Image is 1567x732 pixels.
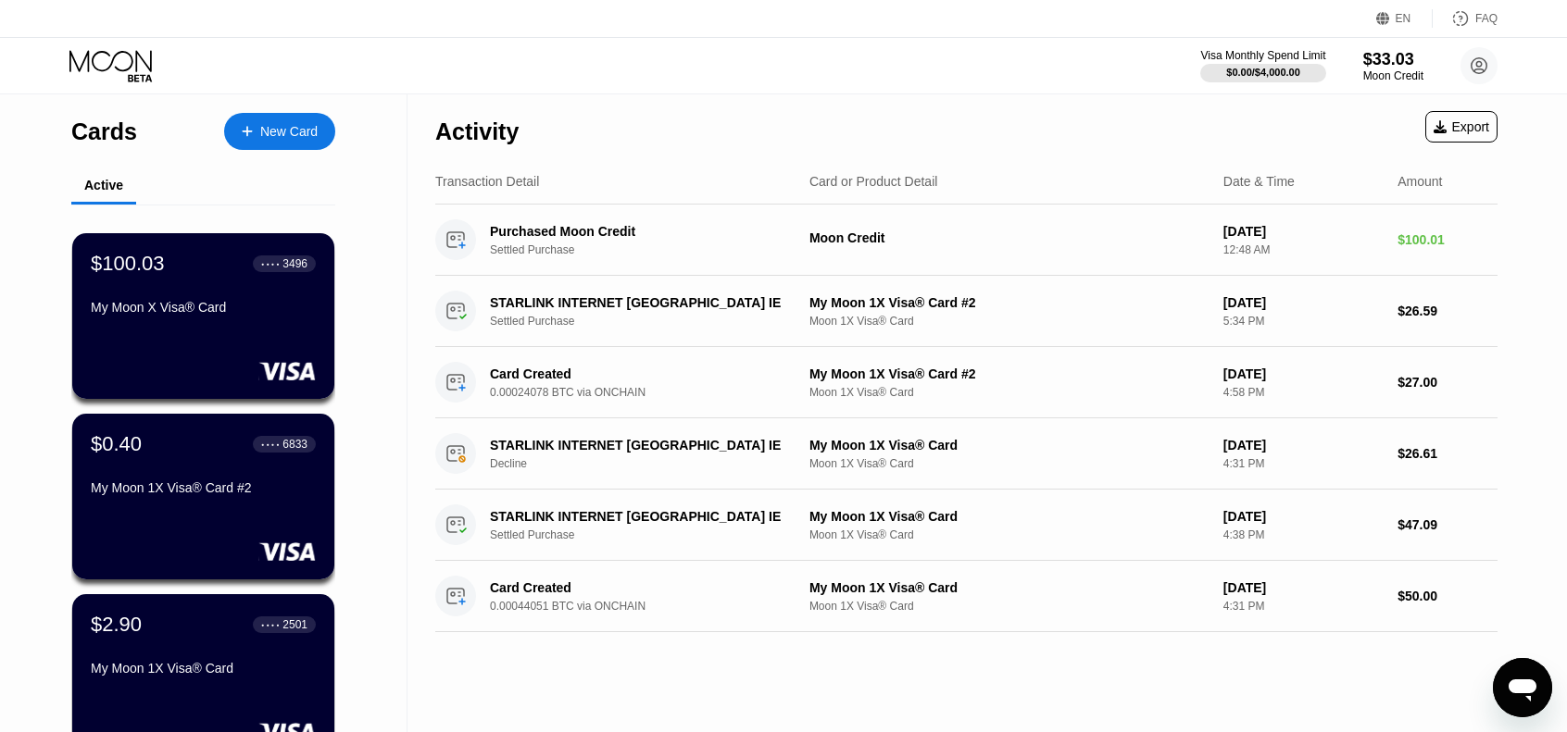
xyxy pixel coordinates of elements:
[1376,9,1433,28] div: EN
[490,243,813,256] div: Settled Purchase
[261,441,280,447] div: ● ● ● ●
[809,457,1209,470] div: Moon 1X Visa® Card
[435,347,1498,418] div: Card Created0.00024078 BTC via ONCHAINMy Moon 1X Visa® Card #2Moon 1X Visa® Card[DATE]4:58 PM$27.00
[809,366,1209,381] div: My Moon 1X Visa® Card #2
[1434,119,1489,134] div: Export
[1200,49,1325,62] div: Visa Monthly Spend Limit
[1398,375,1498,390] div: $27.00
[84,178,123,192] div: Active
[435,418,1498,490] div: STARLINK INTERNET [GEOGRAPHIC_DATA] IEDeclineMy Moon 1X Visa® CardMoon 1X Visa® Card[DATE]4:31 PM...
[1223,315,1383,328] div: 5:34 PM
[809,600,1209,613] div: Moon 1X Visa® Card
[1425,111,1498,143] div: Export
[1223,457,1383,470] div: 4:31 PM
[224,113,335,150] div: New Card
[1223,509,1383,524] div: [DATE]
[91,661,316,676] div: My Moon 1X Visa® Card
[490,528,813,541] div: Settled Purchase
[91,300,316,315] div: My Moon X Visa® Card
[1363,50,1423,82] div: $33.03Moon Credit
[260,124,318,140] div: New Card
[91,252,165,276] div: $100.03
[1398,232,1498,247] div: $100.01
[435,118,519,145] div: Activity
[282,438,307,451] div: 6833
[1223,528,1383,541] div: 4:38 PM
[1226,67,1300,78] div: $0.00 / $4,000.00
[1223,366,1383,381] div: [DATE]
[490,224,791,239] div: Purchased Moon Credit
[91,613,142,637] div: $2.90
[71,118,137,145] div: Cards
[1398,517,1498,532] div: $47.09
[809,295,1209,310] div: My Moon 1X Visa® Card #2
[282,257,307,270] div: 3496
[1398,174,1442,189] div: Amount
[1223,174,1295,189] div: Date & Time
[435,490,1498,561] div: STARLINK INTERNET [GEOGRAPHIC_DATA] IESettled PurchaseMy Moon 1X Visa® CardMoon 1X Visa® Card[DAT...
[809,580,1209,595] div: My Moon 1X Visa® Card
[435,205,1498,276] div: Purchased Moon CreditSettled PurchaseMoon Credit[DATE]12:48 AM$100.01
[1223,580,1383,595] div: [DATE]
[435,561,1498,632] div: Card Created0.00044051 BTC via ONCHAINMy Moon 1X Visa® CardMoon 1X Visa® Card[DATE]4:31 PM$50.00
[1475,12,1498,25] div: FAQ
[282,618,307,631] div: 2501
[1223,224,1383,239] div: [DATE]
[490,366,791,381] div: Card Created
[1200,49,1325,82] div: Visa Monthly Spend Limit$0.00/$4,000.00
[809,528,1209,541] div: Moon 1X Visa® Card
[490,386,813,399] div: 0.00024078 BTC via ONCHAIN
[490,438,791,453] div: STARLINK INTERNET [GEOGRAPHIC_DATA] IE
[809,230,1209,245] div: Moon Credit
[1223,295,1383,310] div: [DATE]
[1363,50,1423,69] div: $33.03
[91,432,142,456] div: $0.40
[490,457,813,470] div: Decline
[490,315,813,328] div: Settled Purchase
[490,509,791,524] div: STARLINK INTERNET [GEOGRAPHIC_DATA] IE
[1363,69,1423,82] div: Moon Credit
[261,261,280,267] div: ● ● ● ●
[809,315,1209,328] div: Moon 1X Visa® Card
[261,622,280,627] div: ● ● ● ●
[1223,243,1383,256] div: 12:48 AM
[809,509,1209,524] div: My Moon 1X Visa® Card
[72,414,334,579] div: $0.40● ● ● ●6833My Moon 1X Visa® Card #2
[809,174,938,189] div: Card or Product Detail
[1433,9,1498,28] div: FAQ
[1398,446,1498,461] div: $26.61
[435,276,1498,347] div: STARLINK INTERNET [GEOGRAPHIC_DATA] IESettled PurchaseMy Moon 1X Visa® Card #2Moon 1X Visa® Card[...
[72,233,334,399] div: $100.03● ● ● ●3496My Moon X Visa® Card
[490,580,791,595] div: Card Created
[1223,438,1383,453] div: [DATE]
[1223,600,1383,613] div: 4:31 PM
[1398,304,1498,318] div: $26.59
[809,438,1209,453] div: My Moon 1X Visa® Card
[490,295,791,310] div: STARLINK INTERNET [GEOGRAPHIC_DATA] IE
[1493,658,1552,717] iframe: Button to launch messaging window
[1396,12,1411,25] div: EN
[1223,386,1383,399] div: 4:58 PM
[91,480,316,495] div: My Moon 1X Visa® Card #2
[435,174,539,189] div: Transaction Detail
[490,600,813,613] div: 0.00044051 BTC via ONCHAIN
[1398,589,1498,603] div: $50.00
[809,386,1209,399] div: Moon 1X Visa® Card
